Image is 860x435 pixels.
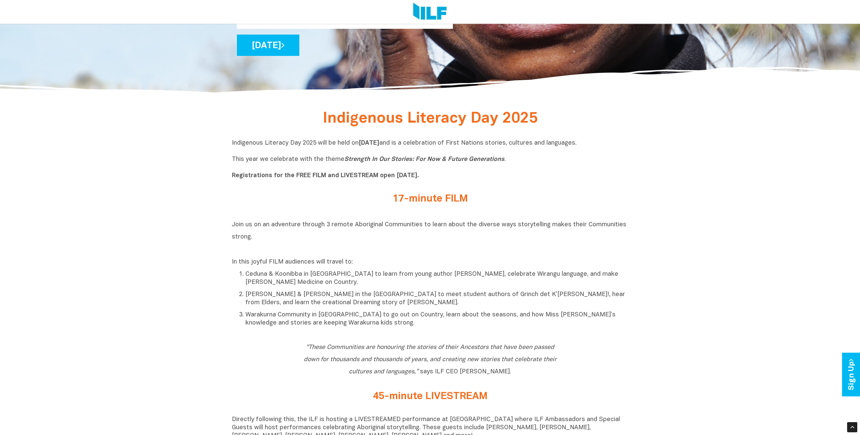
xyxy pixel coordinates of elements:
i: Strength In Our Stories: For Now & Future Generations [344,157,504,162]
img: Logo [413,3,447,21]
p: Ceduna & Koonibba in [GEOGRAPHIC_DATA] to learn from young author [PERSON_NAME], celebrate Wirang... [245,270,628,287]
p: [PERSON_NAME] & [PERSON_NAME] in the [GEOGRAPHIC_DATA] to meet student authors of Grinch det K’[P... [245,291,628,307]
h2: 17-minute FILM [303,193,557,205]
b: [DATE] [359,140,379,146]
span: Join us on an adventure through 3 remote Aboriginal Communities to learn about the diverse ways s... [232,222,626,240]
h2: 45-minute LIVESTREAM [303,391,557,402]
b: Registrations for the FREE FILM and LIVESTREAM open [DATE]. [232,173,419,179]
p: Indigenous Literacy Day 2025 will be held on and is a celebration of First Nations stories, cultu... [232,139,628,180]
p: Warakurna Community in [GEOGRAPHIC_DATA] to go out on Country, learn about the seasons, and how M... [245,311,628,327]
span: says ILF CEO [PERSON_NAME]. [304,345,557,375]
a: [DATE] [237,35,299,56]
i: “These Communities are honouring the stories of their Ancestors that have been passed down for th... [304,345,557,375]
span: Indigenous Literacy Day 2025 [323,112,538,126]
div: Scroll Back to Top [847,422,857,432]
p: In this joyful FILM audiences will travel to: [232,258,628,266]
